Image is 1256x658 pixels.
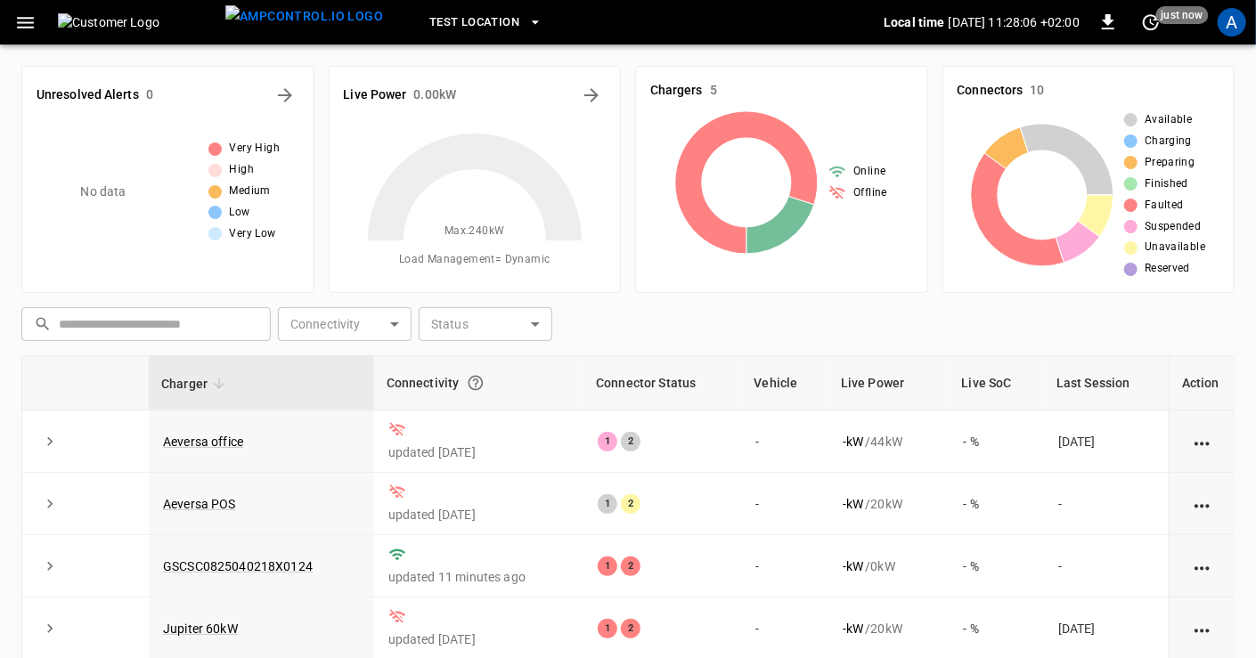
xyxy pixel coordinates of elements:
a: Aeversa POS [163,497,236,511]
button: All Alerts [271,81,299,110]
span: Test Location [429,12,519,33]
span: Finished [1145,175,1188,193]
span: Low [229,204,249,222]
span: Medium [229,183,270,200]
a: GSCSC0825040218X0124 [163,559,313,573]
span: Very High [229,140,280,158]
h6: Connectors [958,81,1024,101]
p: - kW [843,620,863,638]
h6: Unresolved Alerts [37,85,139,105]
h6: 5 [710,81,717,101]
div: action cell options [1191,495,1213,513]
div: 2 [621,432,640,451]
span: Charging [1145,133,1192,150]
h6: 0.00 kW [414,85,457,105]
div: / 44 kW [843,433,935,451]
p: Local time [884,13,945,31]
td: - [742,410,828,473]
div: Connectivity [387,367,571,399]
span: Charger [161,373,231,394]
div: 2 [621,619,640,638]
p: - kW [843,495,863,513]
p: updated [DATE] [388,443,569,461]
p: updated [DATE] [388,630,569,648]
span: Load Management = Dynamic [399,251,551,269]
button: expand row [37,553,63,580]
img: ampcontrol.io logo [225,5,383,28]
span: just now [1156,6,1209,24]
span: Suspended [1145,218,1202,236]
div: action cell options [1191,433,1213,451]
td: [DATE] [1044,410,1169,473]
div: profile-icon [1218,8,1246,37]
p: No data [80,183,126,201]
div: 2 [621,494,640,514]
td: - [742,535,828,597]
th: Live SoC [950,356,1044,410]
th: Last Session [1044,356,1169,410]
span: Online [853,163,885,181]
div: 1 [598,494,617,514]
span: Preparing [1145,154,1195,172]
div: 1 [598,619,617,638]
th: Live Power [828,356,950,410]
div: / 20 kW [843,620,935,638]
div: action cell options [1191,620,1213,638]
span: Max. 240 kW [444,223,505,240]
td: - % [950,473,1044,535]
span: Reserved [1145,260,1190,278]
button: set refresh interval [1137,8,1165,37]
span: Unavailable [1145,239,1205,256]
th: Action [1169,356,1234,410]
button: expand row [37,615,63,642]
td: - [742,473,828,535]
button: expand row [37,491,63,517]
h6: 10 [1031,81,1045,101]
button: Energy Overview [577,81,606,110]
button: Test Location [422,5,550,40]
button: Connection between the charger and our software. [460,367,492,399]
th: Connector Status [583,356,741,410]
button: expand row [37,428,63,455]
span: Available [1145,111,1193,129]
span: Offline [853,184,887,202]
p: - kW [843,557,863,575]
div: 1 [598,432,617,451]
div: / 0 kW [843,557,935,575]
div: / 20 kW [843,495,935,513]
p: updated 11 minutes ago [388,568,569,586]
td: - [1044,473,1169,535]
h6: Live Power [344,85,407,105]
p: - kW [843,433,863,451]
span: High [229,161,254,179]
th: Vehicle [742,356,828,410]
td: - [1044,535,1169,597]
div: action cell options [1191,557,1213,575]
div: 2 [621,556,640,576]
td: - % [950,535,1044,597]
a: Aeversa office [163,435,243,449]
h6: Chargers [650,81,703,101]
td: - % [950,410,1044,473]
h6: 0 [146,85,153,105]
span: Faulted [1145,197,1184,215]
div: 1 [598,556,617,576]
p: [DATE] 11:28:06 +02:00 [949,13,1080,31]
img: Customer Logo [58,13,218,31]
span: Very Low [229,225,275,243]
a: Jupiter 60kW [163,621,238,636]
p: updated [DATE] [388,506,569,524]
